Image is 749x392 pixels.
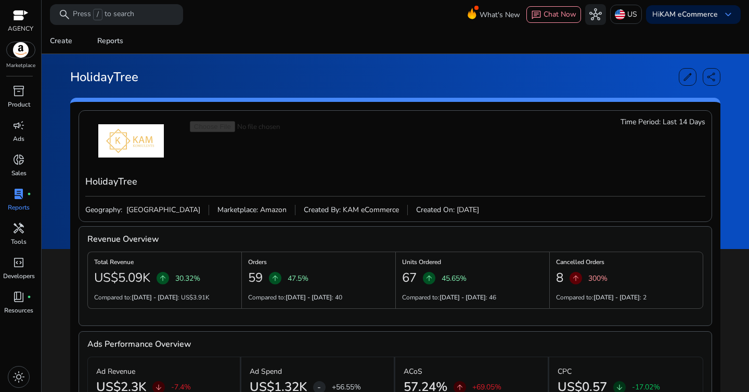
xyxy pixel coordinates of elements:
[589,8,602,21] span: hub
[556,262,696,264] h6: Cancelled Orders
[304,205,341,215] span: Created By:
[593,293,640,302] b: [DATE] - [DATE]
[85,174,137,189] span: HolidayTree
[94,293,210,302] p: Compared to: : US$3.91K
[440,293,486,302] b: [DATE] - [DATE]
[27,295,31,299] span: fiber_manual_record
[94,270,150,285] h2: US$5.09K
[652,11,718,18] p: Hi
[457,205,479,215] span: [DATE]
[50,37,72,45] div: Create
[404,366,422,377] p: ACoS
[248,262,389,264] h6: Orders
[632,384,660,391] p: -17.02%
[97,37,123,45] div: Reports
[722,8,734,21] span: keyboard_arrow_down
[154,383,163,391] span: arrow_downward
[27,192,31,196] span: fiber_manual_record
[556,270,563,285] h2: 8
[558,366,572,377] p: CPC
[12,222,25,234] span: handyman
[288,273,308,284] p: 47.5%
[248,270,263,285] h2: 59
[402,262,543,264] h6: Units Ordered
[12,119,25,132] span: campaign
[556,293,647,302] p: Compared to: : 2
[93,9,102,20] span: /
[332,384,361,391] p: +56.55%
[85,124,177,158] img: JPaqNkcAlhVi85qSbS5SomjIiu92_brand_52ba30b1-f671-4ba6-8c20-c075b1dc54a5.jpeg
[96,366,135,377] p: Ad Revenue
[248,293,342,302] p: Compared to: : 40
[3,271,35,281] p: Developers
[416,205,455,215] span: Created On:
[159,274,167,282] span: arrow_upward
[615,383,624,391] span: arrow_downward
[480,6,520,24] span: What's New
[402,293,496,302] p: Compared to: : 46
[250,366,282,377] p: Ad Spend
[271,274,279,282] span: arrow_upward
[660,9,718,19] b: KAM eCommerce
[526,6,581,23] button: chatChat Now
[70,69,138,85] span: HolidayTree
[402,270,417,285] h2: 67
[663,117,705,127] span: Last 14 Days
[682,72,693,82] span: edit
[11,168,27,178] p: Sales
[442,273,467,284] p: 45.65%
[132,293,178,302] b: [DATE] - [DATE]
[472,384,501,391] p: +69.05%
[12,291,25,303] span: book_4
[343,205,399,215] span: KAM eCommerce
[531,10,541,20] span: chat
[87,336,191,352] span: Ads Performance Overview
[12,256,25,269] span: code_blocks
[572,274,580,282] span: arrow_upward
[85,205,122,215] span: Geography:
[6,62,35,70] p: Marketplace
[124,205,200,215] span: [GEOGRAPHIC_DATA]
[627,5,637,23] p: US
[11,237,27,246] p: Tools
[8,100,30,109] p: Product
[175,273,200,284] p: 30.32%
[12,85,25,97] span: inventory_2
[621,117,661,127] span: Time Period:
[615,9,625,20] img: us.svg
[8,24,33,33] p: AGENCY
[12,188,25,200] span: lab_profile
[706,72,717,82] span: share
[58,8,71,21] span: search
[425,274,433,282] span: arrow_upward
[585,4,606,25] button: hub
[13,134,24,143] p: Ads
[8,203,30,212] p: Reports
[7,42,35,58] img: amazon.svg
[87,231,159,247] span: Revenue Overview
[456,383,464,391] span: arrow_upward
[12,153,25,166] span: donut_small
[588,273,608,284] p: 300%
[12,371,25,383] span: light_mode
[4,306,33,315] p: Resources
[171,384,191,391] p: -7.4%
[286,293,332,302] b: [DATE] - [DATE]
[260,205,287,215] span: Amazon
[73,9,134,20] p: Press to search
[217,205,258,215] span: Marketplace:
[544,9,576,19] span: Chat Now
[94,262,235,264] h6: Total Revenue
